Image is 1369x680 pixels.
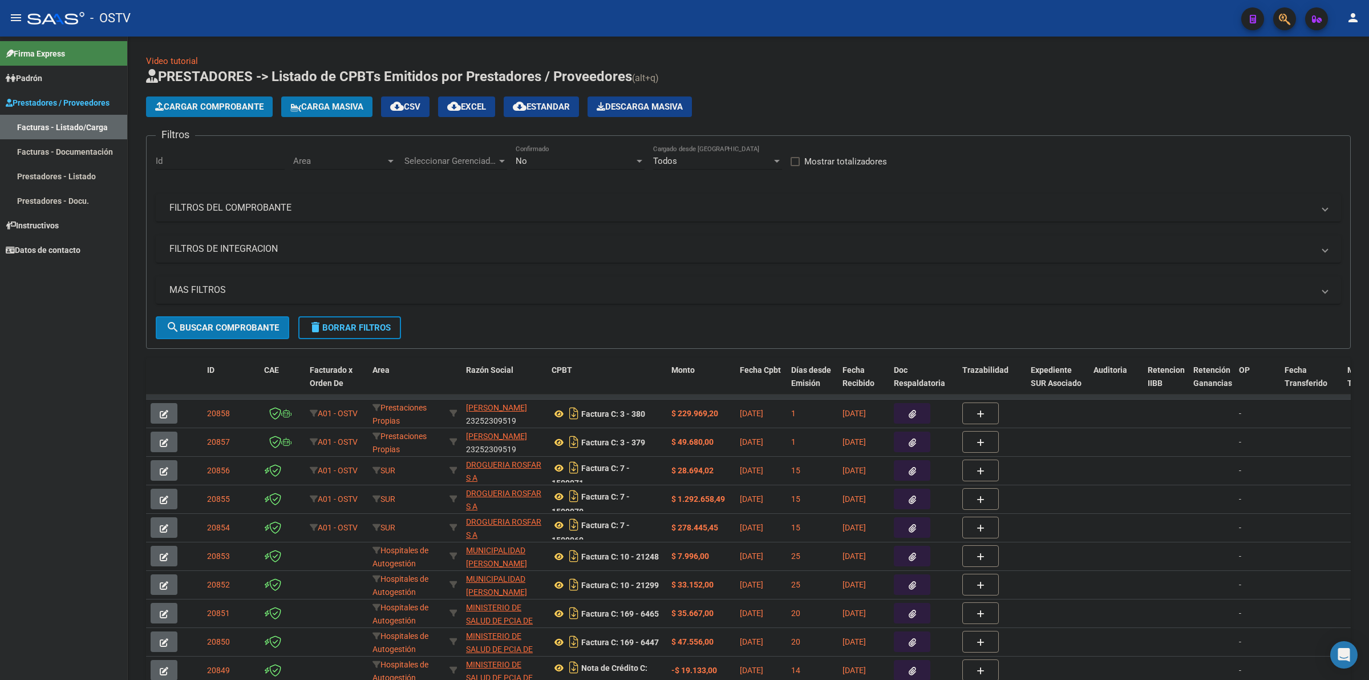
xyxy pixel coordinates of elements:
span: - [1239,552,1241,561]
mat-icon: delete [309,320,322,334]
span: Area [293,156,386,166]
span: 20852 [207,580,230,589]
button: Cargar Comprobante [146,96,273,117]
span: Fecha Transferido [1285,365,1327,388]
datatable-header-cell: Expediente SUR Asociado [1026,358,1089,408]
span: Todos [653,156,677,166]
span: Hospitales de Autogestión [372,603,428,625]
span: Cargar Comprobante [155,102,264,112]
strong: Factura C: 7 - 1509970 [552,492,630,517]
span: CAE [264,365,279,375]
button: Carga Masiva [281,96,372,117]
span: [DATE] [740,494,763,504]
span: [DATE] [740,523,763,532]
span: (alt+q) [632,73,659,83]
span: [DATE] [740,666,763,675]
span: - [1239,494,1241,504]
datatable-header-cell: Area [368,358,445,408]
span: SUR [372,494,395,504]
strong: Factura C: 7 - 1509971 [552,464,630,488]
span: Area [372,365,390,375]
span: CSV [390,102,420,112]
span: Retencion IIBB [1148,365,1185,388]
span: 20858 [207,409,230,418]
strong: $ 35.667,00 [671,609,714,618]
span: SUR [372,523,395,532]
i: Descargar documento [566,576,581,594]
span: [PERSON_NAME] [466,432,527,441]
datatable-header-cell: OP [1234,358,1280,408]
strong: Factura C: 169 - 6447 [581,638,659,647]
mat-icon: cloud_download [447,99,461,113]
i: Descargar documento [566,433,581,451]
span: MINISTERIO DE SALUD DE PCIA DE BSAS [466,603,533,638]
span: Mostrar totalizadores [804,155,887,168]
span: MUNICIPALIDAD [PERSON_NAME][GEOGRAPHIC_DATA] [466,574,543,610]
i: Descargar documento [566,458,581,477]
span: CPBT [552,365,572,375]
i: Descargar documento [566,404,581,423]
span: 20851 [207,609,230,618]
span: [DATE] [843,494,866,504]
span: A01 - OSTV [318,494,358,504]
span: A01 - OSTV [318,466,358,475]
button: CSV [381,96,430,117]
span: Trazabilidad [962,365,1008,375]
span: - [1239,580,1241,589]
span: [DATE] [843,637,866,646]
span: Estandar [513,102,570,112]
datatable-header-cell: Razón Social [461,358,547,408]
button: Buscar Comprobante [156,316,289,339]
span: 25 [791,580,800,589]
span: - [1239,609,1241,618]
span: 20 [791,637,800,646]
datatable-header-cell: Días desde Emisión [787,358,838,408]
datatable-header-cell: Auditoria [1089,358,1143,408]
mat-icon: cloud_download [390,99,404,113]
app-download-masive: Descarga masiva de comprobantes (adjuntos) [588,96,692,117]
mat-icon: person [1346,11,1360,25]
span: [DATE] [843,409,866,418]
span: Expediente SUR Asociado [1031,365,1082,388]
span: SUR [372,466,395,475]
div: 30999001935 [466,544,542,568]
button: EXCEL [438,96,495,117]
span: A01 - OSTV [318,409,358,418]
span: EXCEL [447,102,486,112]
datatable-header-cell: Retencion IIBB [1143,358,1189,408]
span: Seleccionar Gerenciador [404,156,497,166]
span: Hospitales de Autogestión [372,546,428,568]
span: [DATE] [843,580,866,589]
strong: $ 1.292.658,49 [671,494,725,504]
datatable-header-cell: Fecha Cpbt [735,358,787,408]
mat-expansion-panel-header: FILTROS DEL COMPROBANTE [156,194,1341,222]
strong: $ 7.996,00 [671,552,709,561]
i: Descargar documento [566,658,581,677]
datatable-header-cell: Retención Ganancias [1189,358,1234,408]
datatable-header-cell: Fecha Recibido [838,358,889,408]
mat-panel-title: MAS FILTROS [169,284,1314,296]
datatable-header-cell: Facturado x Orden De [305,358,368,408]
span: [DATE] [740,580,763,589]
strong: -$ 19.133,00 [671,666,717,675]
strong: Factura C: 3 - 380 [581,409,645,419]
span: 15 [791,466,800,475]
span: Datos de contacto [6,244,80,256]
span: - OSTV [90,6,131,31]
datatable-header-cell: Trazabilidad [958,358,1026,408]
span: [DATE] [740,466,763,475]
h3: Filtros [156,127,195,143]
button: Borrar Filtros [298,316,401,339]
datatable-header-cell: ID [202,358,260,408]
span: Firma Express [6,47,65,60]
span: Hospitales de Autogestión [372,574,428,597]
i: Descargar documento [566,516,581,534]
span: Retención Ganancias [1193,365,1232,388]
span: Prestaciones Propias [372,432,427,454]
strong: Factura C: 7 - 1509969 [552,521,630,545]
span: 20849 [207,666,230,675]
div: 30698255141 [466,516,542,540]
span: A01 - OSTV [318,523,358,532]
span: No [516,156,527,166]
mat-icon: search [166,320,180,334]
